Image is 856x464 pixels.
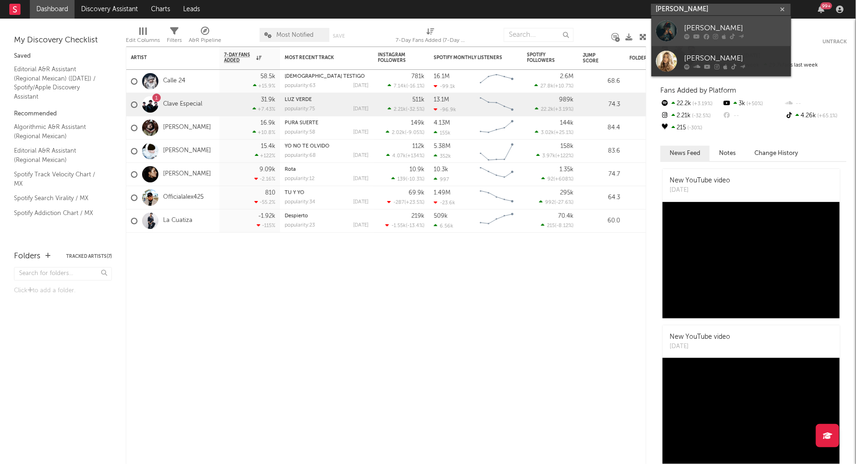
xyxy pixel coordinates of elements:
[660,122,722,134] div: 215
[353,107,369,112] div: [DATE]
[126,35,160,46] div: Edit Columns
[388,106,425,112] div: ( )
[710,146,745,161] button: Notes
[285,55,355,61] div: Most Recent Track
[14,146,103,165] a: Editorial A&R Assistant (Regional Mexican)
[163,101,202,108] a: Clave Especial
[285,74,369,79] div: DIOS TESTIGO
[285,214,308,219] a: Despierto
[686,126,702,131] span: -30 %
[163,194,204,202] a: Officialalex425
[684,22,787,34] div: [PERSON_NAME]
[411,213,425,219] div: 219k
[539,199,574,205] div: ( )
[434,97,449,103] div: 13.1M
[722,110,784,122] div: --
[548,177,554,182] span: 92
[560,167,574,173] div: 1.35k
[393,200,404,205] span: -287
[556,223,572,229] span: -8.12 %
[434,120,450,126] div: 4.13M
[353,200,369,205] div: [DATE]
[434,153,451,159] div: 352k
[224,52,254,63] span: 7-Day Fans Added
[560,190,574,196] div: 295k
[541,222,574,229] div: ( )
[163,170,211,178] a: [PERSON_NAME]
[14,122,103,141] a: Algorithmic A&R Assistant (Regional Mexican)
[555,177,572,182] span: +608 %
[163,124,211,132] a: [PERSON_NAME]
[660,146,710,161] button: News Feed
[527,52,560,63] div: Spotify Followers
[816,114,838,119] span: +65.1 %
[14,285,112,296] div: Click to add a folder.
[670,342,730,351] div: [DATE]
[670,186,730,195] div: [DATE]
[684,53,787,64] div: [PERSON_NAME]
[541,130,554,135] span: 3.02k
[285,167,369,172] div: Rota
[14,64,103,101] a: Editorial A&R Assistant (Regional Mexican) ([DATE]) / Spotify/Apple Discovery Assistant
[691,101,712,107] span: +3.19 %
[397,177,406,182] span: 139
[535,106,574,112] div: ( )
[818,6,824,13] button: 99+
[651,4,791,15] input: Search for artists
[167,23,182,50] div: Filters
[260,167,275,173] div: 9.09k
[434,223,453,229] div: 6.56k
[409,190,425,196] div: 69.9k
[547,223,555,229] span: 215
[476,140,518,163] svg: Chart title
[285,107,315,112] div: popularity: 75
[253,129,275,135] div: +10.8 %
[583,215,620,227] div: 60.0
[189,23,221,50] div: A&R Pipeline
[163,77,185,85] a: Calle 24
[407,107,423,112] span: -32.5 %
[434,190,451,196] div: 1.49M
[434,83,455,89] div: -99.1k
[394,84,406,89] span: 7.14k
[254,176,275,182] div: -2.16 %
[276,32,314,38] span: Most Notified
[476,163,518,186] svg: Chart title
[253,106,275,112] div: +7.43 %
[353,83,369,88] div: [DATE]
[131,55,201,61] div: Artist
[285,74,365,79] a: [DEMOGRAPHIC_DATA] TESTIGO
[476,93,518,116] svg: Chart title
[434,107,456,113] div: -96.9k
[14,169,103,188] a: Spotify Track Velocity Chart / MX
[189,35,221,46] div: A&R Pipeline
[434,55,504,61] div: Spotify Monthly Listeners
[257,222,275,229] div: -115 %
[285,190,369,195] div: TU Y YO
[651,16,791,46] a: [PERSON_NAME]
[534,83,574,89] div: ( )
[407,223,423,229] span: -13.4 %
[660,87,736,94] span: Fans Added by Platform
[255,153,275,159] div: +122 %
[14,193,103,203] a: Spotify Search Virality / MX
[476,186,518,209] svg: Chart title
[476,209,518,233] svg: Chart title
[558,213,574,219] div: 70.4k
[387,199,425,205] div: ( )
[386,129,425,135] div: ( )
[394,107,406,112] span: 2.21k
[785,98,847,110] div: --
[392,130,405,135] span: 2.02k
[391,176,425,182] div: ( )
[385,222,425,229] div: ( )
[411,74,425,80] div: 781k
[14,51,112,62] div: Saved
[285,176,315,182] div: popularity: 12
[542,154,555,159] span: 3.97k
[583,53,606,64] div: Jump Score
[434,167,448,173] div: 10.3k
[285,214,369,219] div: Despierto
[556,200,572,205] span: -27.6 %
[583,99,620,110] div: 74.3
